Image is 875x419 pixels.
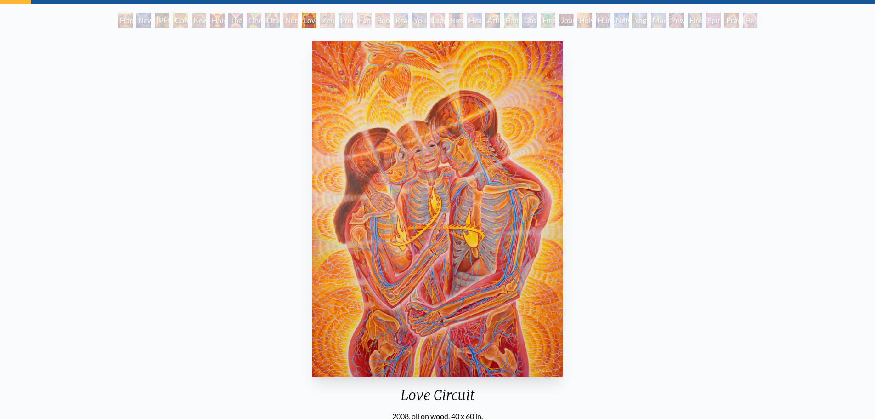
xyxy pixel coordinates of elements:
[312,41,562,377] img: Love-Circuit-2008-Alex-Grey-watermarked.jpg
[706,13,721,28] div: Spirit Animates the Flesh
[357,13,372,28] div: Family
[614,13,629,28] div: Networks
[309,387,566,411] div: Love Circuit
[743,13,757,28] div: Be a Good Human Being
[485,13,500,28] div: Artist's Hand
[210,13,225,28] div: Holy Grail
[118,13,133,28] div: Hope
[541,13,555,28] div: Emerald Grail
[265,13,280,28] div: Ocean of Love Bliss
[559,13,574,28] div: Journey of the Wounded Healer
[283,13,298,28] div: Nursing
[320,13,335,28] div: Zena Lotus
[669,13,684,28] div: Power to the Peaceful
[577,13,592,28] div: Holy Fire
[394,13,408,28] div: Reading
[724,13,739,28] div: Praying Hands
[412,13,427,28] div: Young & Old
[632,13,647,28] div: Yogi & the Möbius Sphere
[302,13,316,28] div: Love Circuit
[504,13,519,28] div: Bond
[375,13,390,28] div: Boo-boo
[651,13,666,28] div: Mudra
[430,13,445,28] div: Laughing Man
[228,13,243,28] div: The Kiss
[136,13,151,28] div: New Man [DEMOGRAPHIC_DATA]: [DEMOGRAPHIC_DATA] Mind
[339,13,353,28] div: Promise
[522,13,537,28] div: Cosmic Lovers
[192,13,206,28] div: New Man New Woman
[247,13,261,28] div: One Taste
[688,13,702,28] div: Firewalking
[155,13,169,28] div: [PERSON_NAME] & Eve
[173,13,188,28] div: Contemplation
[467,13,482,28] div: Healing
[449,13,463,28] div: Breathing
[596,13,610,28] div: Human Geometry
